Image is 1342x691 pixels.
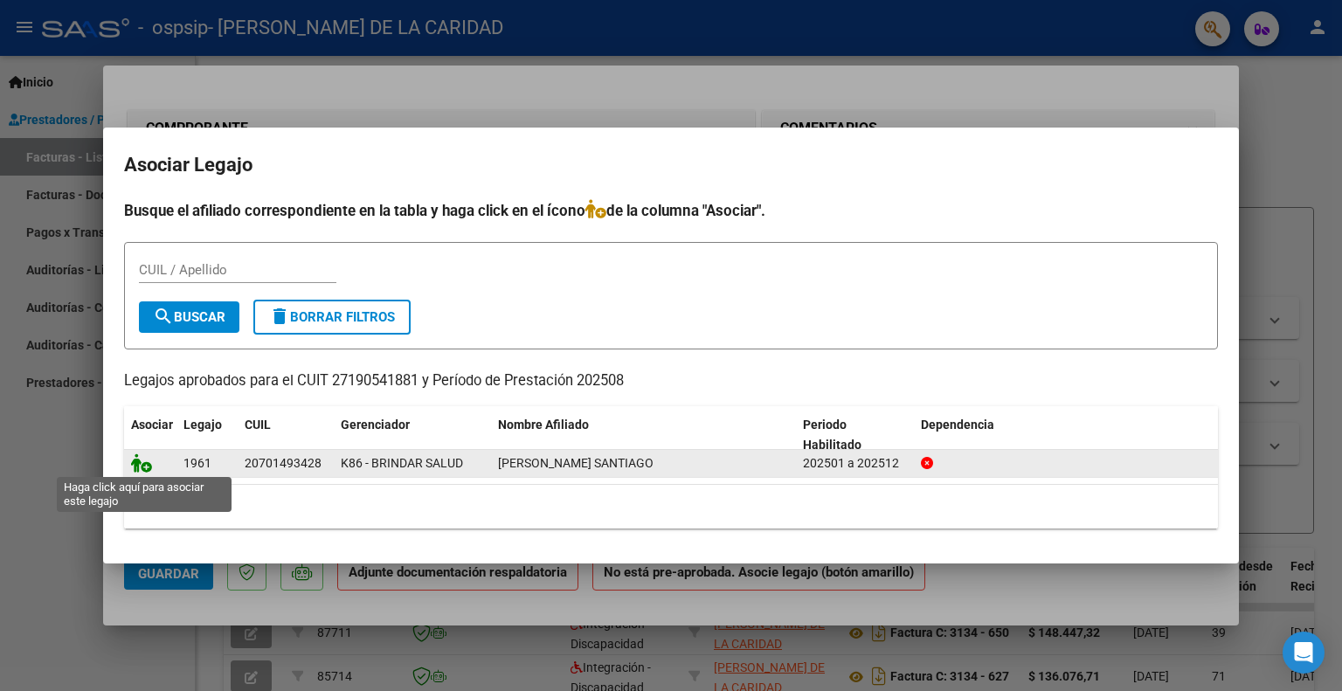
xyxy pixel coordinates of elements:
datatable-header-cell: Asociar [124,406,176,464]
datatable-header-cell: Legajo [176,406,238,464]
datatable-header-cell: Dependencia [914,406,1219,464]
span: Asociar [131,418,173,432]
span: CUIL [245,418,271,432]
span: Nombre Afiliado [498,418,589,432]
span: HUDEMA ITIEL SANTIAGO [498,456,654,470]
div: 202501 a 202512 [803,453,907,473]
datatable-header-cell: Nombre Afiliado [491,406,796,464]
h4: Busque el afiliado correspondiente en la tabla y haga click en el ícono de la columna "Asociar". [124,199,1218,222]
span: Dependencia [921,418,994,432]
button: Buscar [139,301,239,333]
mat-icon: search [153,306,174,327]
h2: Asociar Legajo [124,149,1218,182]
p: Legajos aprobados para el CUIT 27190541881 y Período de Prestación 202508 [124,370,1218,392]
div: 20701493428 [245,453,322,473]
mat-icon: delete [269,306,290,327]
datatable-header-cell: Periodo Habilitado [796,406,914,464]
span: Gerenciador [341,418,410,432]
datatable-header-cell: Gerenciador [334,406,491,464]
datatable-header-cell: CUIL [238,406,334,464]
div: Open Intercom Messenger [1283,632,1325,674]
span: K86 - BRINDAR SALUD [341,456,463,470]
span: Periodo Habilitado [803,418,861,452]
span: Legajo [183,418,222,432]
button: Borrar Filtros [253,300,411,335]
span: 1961 [183,456,211,470]
span: Borrar Filtros [269,309,395,325]
div: 1 registros [124,485,1218,529]
span: Buscar [153,309,225,325]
